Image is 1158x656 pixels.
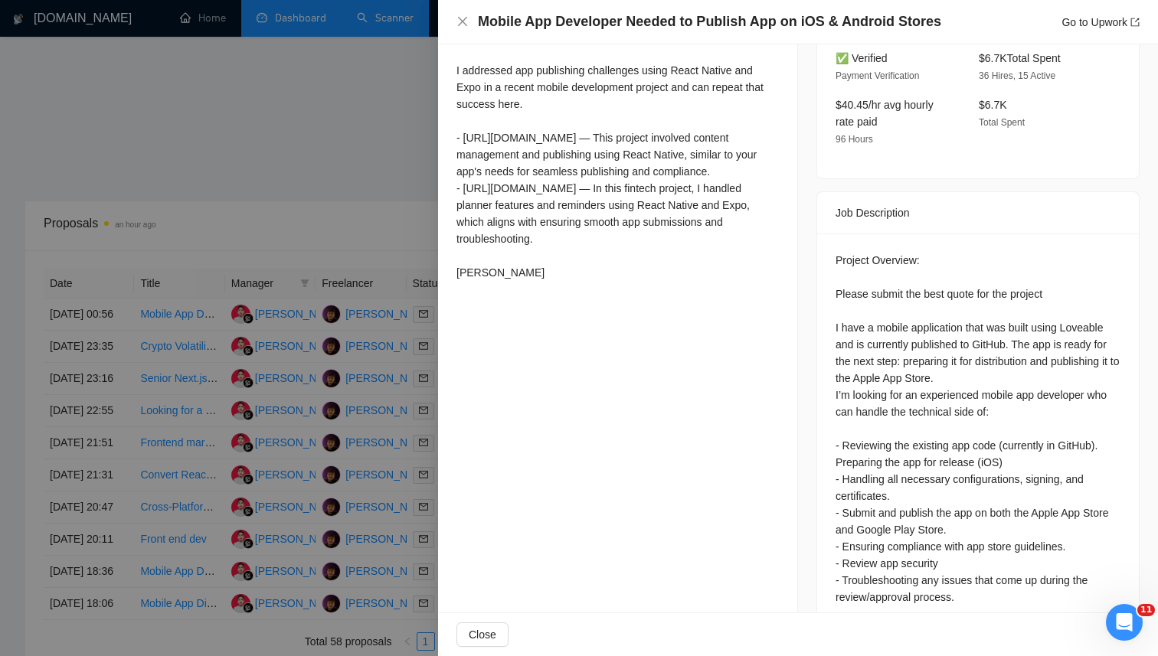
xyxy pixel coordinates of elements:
[836,52,888,64] span: ✅ Verified
[456,15,469,28] span: close
[1061,16,1140,28] a: Go to Upworkexport
[478,12,941,31] h4: Mobile App Developer Needed to Publish App on iOS & Android Stores
[456,15,469,28] button: Close
[836,252,1120,605] div: Project Overview: Please submit the best quote for the project I have a mobile application that w...
[456,622,509,647] button: Close
[1130,18,1140,27] span: export
[979,117,1025,128] span: Total Spent
[1137,604,1155,616] span: 11
[979,70,1055,81] span: 36 Hires, 15 Active
[836,70,919,81] span: Payment Verification
[836,192,1120,233] div: Job Description
[469,626,496,643] span: Close
[456,11,779,281] div: I work with next.js, react.js, React Native, Expo, and TypeScript and can start immediately. I ad...
[836,134,873,145] span: 96 Hours
[836,99,934,128] span: $40.45/hr avg hourly rate paid
[979,99,1007,111] span: $6.7K
[1106,604,1143,641] iframe: Intercom live chat
[979,52,1061,64] span: $6.7K Total Spent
